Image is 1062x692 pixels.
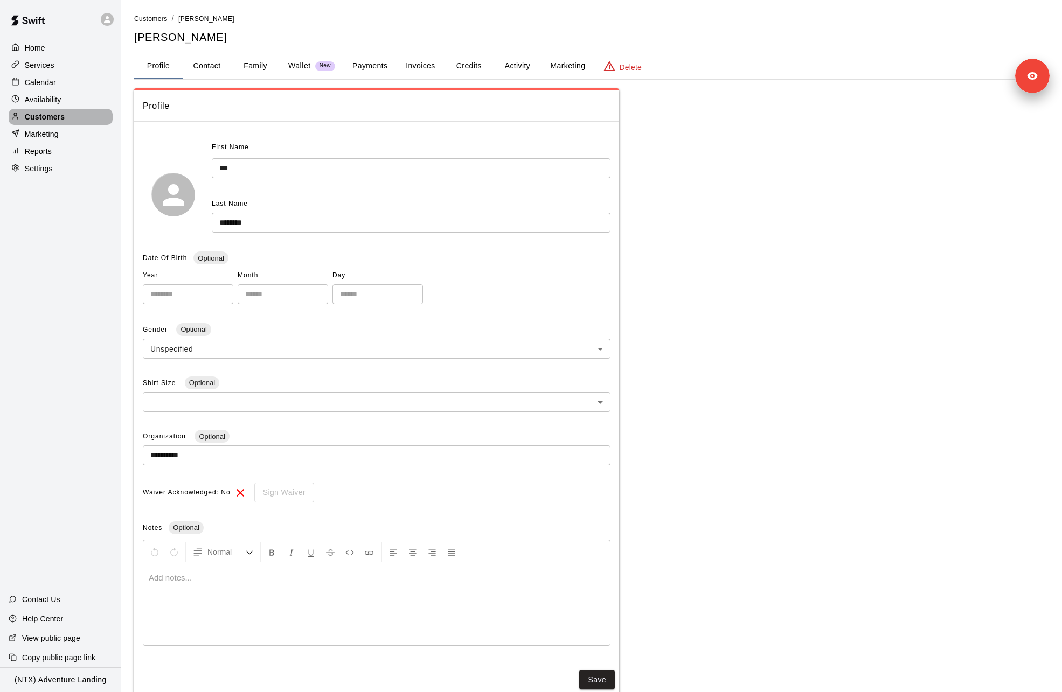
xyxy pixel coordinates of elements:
[360,542,378,562] button: Insert Link
[9,126,113,142] a: Marketing
[302,542,320,562] button: Format Underline
[178,15,234,23] span: [PERSON_NAME]
[134,13,1049,25] nav: breadcrumb
[247,483,314,502] div: To sign waivers in admin, this feature must be enabled in general settings
[315,62,335,69] span: New
[143,326,170,333] span: Gender
[445,53,493,79] button: Credits
[9,109,113,125] a: Customers
[25,94,61,105] p: Availability
[288,60,311,72] p: Wallet
[332,267,423,284] span: Day
[143,524,162,532] span: Notes
[263,542,281,562] button: Format Bold
[9,143,113,159] a: Reports
[195,432,229,441] span: Optional
[145,542,164,562] button: Undo
[15,674,107,686] p: (NTX) Adventure Landing
[134,15,168,23] span: Customers
[134,14,168,23] a: Customers
[185,379,219,387] span: Optional
[212,200,248,207] span: Last Name
[9,40,113,56] a: Home
[25,60,54,71] p: Services
[25,111,65,122] p: Customers
[423,542,441,562] button: Right Align
[231,53,280,79] button: Family
[143,339,610,359] div: Unspecified
[22,633,80,644] p: View public page
[384,542,402,562] button: Left Align
[143,432,188,440] span: Organization
[542,53,594,79] button: Marketing
[9,74,113,90] a: Calendar
[22,613,63,624] p: Help Center
[9,92,113,108] a: Availability
[134,30,1049,45] h5: [PERSON_NAME]
[9,57,113,73] a: Services
[321,542,339,562] button: Format Strikethrough
[22,594,60,605] p: Contact Us
[620,62,642,73] p: Delete
[172,13,174,24] li: /
[143,379,178,387] span: Shirt Size
[341,542,359,562] button: Insert Code
[143,484,231,501] span: Waiver Acknowledged: No
[344,53,396,79] button: Payments
[165,542,183,562] button: Redo
[143,254,187,262] span: Date Of Birth
[183,53,231,79] button: Contact
[282,542,301,562] button: Format Italics
[176,325,211,333] span: Optional
[9,160,113,177] a: Settings
[22,652,95,663] p: Copy public page link
[396,53,445,79] button: Invoices
[25,129,59,139] p: Marketing
[134,53,183,79] button: Profile
[25,43,45,53] p: Home
[188,542,258,562] button: Formatting Options
[238,267,328,284] span: Month
[25,163,53,174] p: Settings
[193,254,228,262] span: Optional
[143,99,610,113] span: Profile
[134,53,1049,79] div: basic tabs example
[143,267,233,284] span: Year
[404,542,422,562] button: Center Align
[212,139,249,156] span: First Name
[493,53,542,79] button: Activity
[442,542,461,562] button: Justify Align
[169,523,203,532] span: Optional
[25,146,52,157] p: Reports
[207,547,245,557] span: Normal
[25,77,56,88] p: Calendar
[579,670,615,690] button: Save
